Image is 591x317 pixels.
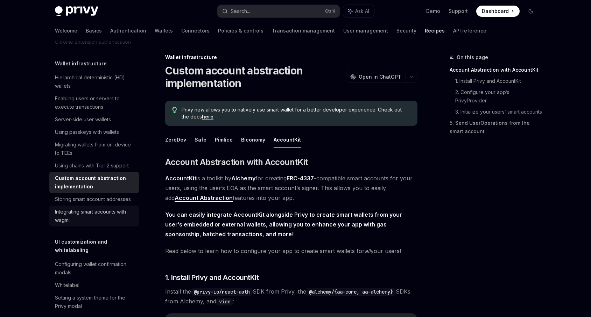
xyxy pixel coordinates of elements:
[165,64,343,89] h1: Custom account abstraction implementation
[55,73,135,90] div: Hierarchical deterministic (HD) wallets
[306,288,396,295] a: @alchemy/{aa-core, aa-alchemy}
[343,5,374,17] button: Ask AI
[49,159,139,172] a: Using chains with Tier 2 support
[202,114,213,120] a: here
[195,131,206,148] button: Safe
[165,131,186,148] button: ZeroDev
[426,8,440,15] a: Demo
[49,291,139,312] a: Setting a system theme for the Privy modal
[182,106,410,120] span: Privy now allows you to natively use smart wallet for a better developer experience. Check out th...
[165,173,417,203] span: is a toolkit by for creating -compatible smart accounts for your users, using the user’s EOA as t...
[191,288,253,295] a: @privy-io/react-auth
[55,59,107,68] h5: Wallet infrastructure
[525,6,536,17] button: Toggle dark mode
[55,94,135,111] div: Enabling users or servers to execute transactions
[396,22,416,39] a: Security
[476,6,520,17] a: Dashboard
[165,246,417,256] span: Read below to learn how to configure your app to create smart wallets for your users!
[450,64,542,75] a: Account Abstraction with AccountKit
[55,115,111,124] div: Server-side user wallets
[191,288,253,296] code: @privy-io/react-auth
[55,195,131,203] div: Storing smart account addresses
[272,22,335,39] a: Transaction management
[49,193,139,206] a: Storing smart account addresses
[231,175,255,182] a: Alchemy
[216,298,233,305] code: viem
[450,117,542,137] a: 5. Send UserOperations from the smart account
[453,22,486,39] a: API reference
[343,22,388,39] a: User management
[172,107,177,113] svg: Tip
[217,5,340,17] button: Search...CtrlK
[55,260,135,277] div: Configuring wallet confirmation modals
[55,174,135,191] div: Custom account abstraction implementation
[455,106,542,117] a: 3. Initialize your users’ smart accounts
[55,294,135,310] div: Setting a system theme for the Privy modal
[455,75,542,87] a: 1. Install Privy and AccountKit
[165,157,308,168] span: Account Abstraction with AccountKit
[306,288,396,296] code: @alchemy/{aa-core, aa-alchemy}
[49,258,139,279] a: Configuring wallet confirmation modals
[355,8,369,15] span: Ask AI
[165,175,196,182] a: AccountKit
[365,247,371,254] em: all
[55,208,135,224] div: Integrating smart accounts with wagmi
[55,161,129,170] div: Using chains with Tier 2 support
[425,22,445,39] a: Recipes
[49,71,139,92] a: Hierarchical deterministic (HD) wallets
[49,279,139,291] a: Whitelabel
[55,141,135,157] div: Migrating wallets from on-device to TEEs
[287,175,314,182] a: ERC-4337
[110,22,146,39] a: Authentication
[55,6,98,16] img: dark logo
[449,8,468,15] a: Support
[457,53,488,62] span: On this page
[55,128,119,136] div: Using passkeys with wallets
[49,126,139,138] a: Using passkeys with wallets
[482,8,509,15] span: Dashboard
[274,131,301,148] button: AccountKit
[55,281,79,289] div: Whitelabel
[325,8,336,14] span: Ctrl K
[49,172,139,193] a: Custom account abstraction implementation
[49,92,139,113] a: Enabling users or servers to execute transactions
[215,131,233,148] button: Pimlico
[165,273,259,282] span: 1. Install Privy and AccountKit
[49,113,139,126] a: Server-side user wallets
[216,298,233,305] a: viem
[455,87,542,106] a: 2. Configure your app’s PrivyProvider
[165,54,417,61] div: Wallet infrastructure
[218,22,263,39] a: Policies & controls
[165,287,417,306] span: Install the SDK from Privy, the SDKs from Alchemy, and :
[359,73,401,80] span: Open in ChatGPT
[241,131,265,148] button: Biconomy
[165,211,402,238] strong: You can easily integrate AccountKit alongside Privy to create smart wallets from your user’s embe...
[49,206,139,226] a: Integrating smart accounts with wagmi
[175,194,233,202] a: Account Abstraction
[181,22,210,39] a: Connectors
[231,7,250,15] div: Search...
[155,22,173,39] a: Wallets
[55,22,77,39] a: Welcome
[86,22,102,39] a: Basics
[49,138,139,159] a: Migrating wallets from on-device to TEEs
[346,71,406,83] button: Open in ChatGPT
[55,238,139,254] h5: UI customization and whitelabeling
